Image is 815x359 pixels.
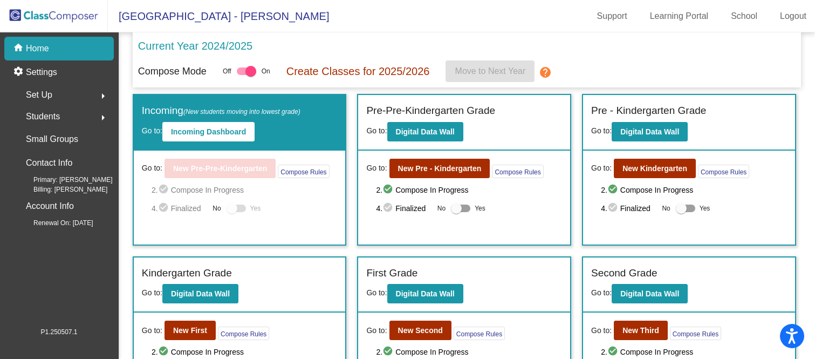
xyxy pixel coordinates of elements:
[591,288,612,297] span: Go to:
[142,126,162,135] span: Go to:
[366,126,387,135] span: Go to:
[620,127,679,136] b: Digital Data Wall
[614,159,696,178] button: New Kindergarten
[165,159,276,178] button: New Pre-Pre-Kindergarten
[396,289,455,298] b: Digital Data Wall
[278,165,329,178] button: Compose Rules
[152,202,207,215] span: 4. Finalized
[16,185,107,194] span: Billing: [PERSON_NAME]
[722,8,766,25] a: School
[620,289,679,298] b: Digital Data Wall
[389,321,451,340] button: New Second
[382,202,395,215] mat-icon: check_circle
[662,204,670,213] span: No
[138,64,207,79] p: Compose Mode
[97,111,109,124] mat-icon: arrow_right
[475,202,485,215] span: Yes
[588,8,636,25] a: Support
[607,202,620,215] mat-icon: check_circle
[26,87,52,103] span: Set Up
[382,346,395,358] mat-icon: check_circle
[142,288,162,297] span: Go to:
[138,38,252,54] p: Current Year 2024/2025
[601,184,786,197] span: 2. Compose In Progress
[262,66,270,76] span: On
[26,155,72,171] p: Contact Info
[142,266,232,281] label: Kindergarten Grade
[607,346,620,358] mat-icon: check_circle
[591,126,612,135] span: Go to:
[492,165,543,178] button: Compose Rules
[387,122,463,141] button: Digital Data Wall
[382,184,395,197] mat-icon: check_circle
[389,159,490,178] button: New Pre - Kindergarten
[591,266,658,281] label: Second Grade
[26,199,74,214] p: Account Info
[591,103,706,119] label: Pre - Kindergarten Grade
[158,184,171,197] mat-icon: check_circle
[26,132,78,147] p: Small Groups
[376,346,562,358] span: 2. Compose In Progress
[213,204,221,213] span: No
[152,184,337,197] span: 2. Compose In Progress
[612,122,688,141] button: Digital Data Wall
[446,60,535,82] button: Move to Next Year
[218,327,269,340] button: Compose Rules
[591,325,612,336] span: Go to:
[437,204,446,213] span: No
[641,8,717,25] a: Learning Portal
[612,284,688,303] button: Digital Data Wall
[16,175,113,185] span: Primary: [PERSON_NAME]
[539,66,552,79] mat-icon: help
[26,42,49,55] p: Home
[171,127,246,136] b: Incoming Dashboard
[455,66,526,76] span: Move to Next Year
[165,321,216,340] button: New First
[698,165,749,178] button: Compose Rules
[173,164,267,173] b: New Pre-Pre-Kindergarten
[158,202,171,215] mat-icon: check_circle
[387,284,463,303] button: Digital Data Wall
[366,266,417,281] label: First Grade
[601,202,656,215] span: 4. Finalized
[614,321,668,340] button: New Third
[670,327,721,340] button: Compose Rules
[607,184,620,197] mat-icon: check_circle
[108,8,329,25] span: [GEOGRAPHIC_DATA] - [PERSON_NAME]
[376,202,432,215] span: 4. Finalized
[398,326,443,335] b: New Second
[26,109,60,124] span: Students
[771,8,815,25] a: Logout
[223,66,231,76] span: Off
[286,63,430,79] p: Create Classes for 2025/2026
[366,288,387,297] span: Go to:
[171,289,230,298] b: Digital Data Wall
[622,326,659,335] b: New Third
[601,346,786,358] span: 2. Compose In Progress
[376,184,562,197] span: 2. Compose In Progress
[142,162,162,174] span: Go to:
[97,90,109,103] mat-icon: arrow_right
[366,162,387,174] span: Go to:
[13,42,26,55] mat-icon: home
[366,103,495,119] label: Pre-Pre-Kindergarten Grade
[250,202,261,215] span: Yes
[173,326,207,335] b: New First
[158,346,171,358] mat-icon: check_circle
[398,164,482,173] b: New Pre - Kindergarten
[26,66,57,79] p: Settings
[162,284,238,303] button: Digital Data Wall
[152,346,337,358] span: 2. Compose In Progress
[183,108,300,116] span: (New students moving into lowest grade)
[142,325,162,336] span: Go to:
[142,103,300,119] label: Incoming
[622,164,687,173] b: New Kindergarten
[16,218,93,228] span: Renewal On: [DATE]
[366,325,387,336] span: Go to:
[591,162,612,174] span: Go to:
[396,127,455,136] b: Digital Data Wall
[700,202,710,215] span: Yes
[454,327,505,340] button: Compose Rules
[162,122,255,141] button: Incoming Dashboard
[13,66,26,79] mat-icon: settings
